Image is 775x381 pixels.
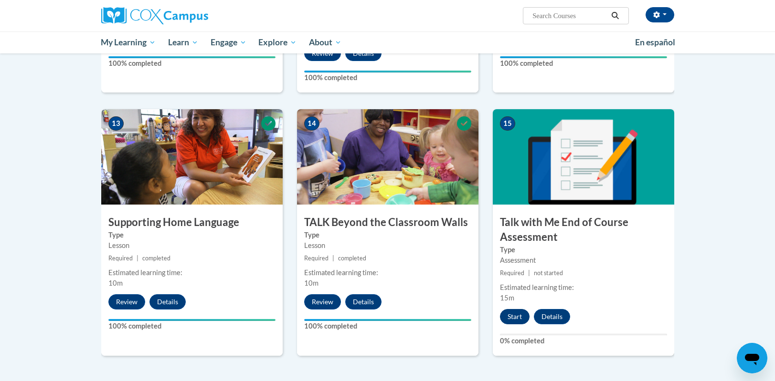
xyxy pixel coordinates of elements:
[338,255,366,262] span: completed
[737,343,767,373] iframe: Button to launch messaging window
[528,269,530,277] span: |
[629,32,681,52] a: En español
[108,255,133,262] span: Required
[304,319,471,321] div: Your progress
[332,255,334,262] span: |
[304,72,471,83] label: 100% completed
[500,269,524,277] span: Required
[252,31,303,53] a: Explore
[635,37,675,47] span: En español
[108,268,276,278] div: Estimated learning time:
[297,215,478,230] h3: TALK Beyond the Classroom Walls
[303,31,348,53] a: About
[493,215,674,245] h3: Talk with Me End of Course Assessment
[108,240,276,251] div: Lesson
[297,109,478,205] img: Course Image
[204,31,253,53] a: Engage
[108,116,124,131] span: 13
[108,230,276,240] label: Type
[108,56,276,58] div: Your progress
[309,37,341,48] span: About
[168,37,198,48] span: Learn
[108,279,123,287] span: 10m
[304,46,341,61] button: Review
[304,240,471,251] div: Lesson
[500,116,515,131] span: 15
[500,282,667,293] div: Estimated learning time:
[304,230,471,240] label: Type
[108,58,276,69] label: 100% completed
[162,31,204,53] a: Learn
[646,7,674,22] button: Account Settings
[304,268,471,278] div: Estimated learning time:
[108,294,145,309] button: Review
[142,255,170,262] span: completed
[608,10,622,21] button: Search
[95,31,162,53] a: My Learning
[108,319,276,321] div: Your progress
[500,294,514,302] span: 15m
[500,309,530,324] button: Start
[304,279,318,287] span: 10m
[304,294,341,309] button: Review
[87,31,689,53] div: Main menu
[258,37,297,48] span: Explore
[500,336,667,346] label: 0% completed
[101,7,283,24] a: Cox Campus
[345,294,382,309] button: Details
[500,56,667,58] div: Your progress
[345,46,382,61] button: Details
[149,294,186,309] button: Details
[137,255,138,262] span: |
[101,109,283,205] img: Course Image
[534,269,563,277] span: not started
[304,321,471,331] label: 100% completed
[304,255,329,262] span: Required
[500,58,667,69] label: 100% completed
[101,215,283,230] h3: Supporting Home Language
[534,309,570,324] button: Details
[108,321,276,331] label: 100% completed
[500,255,667,266] div: Assessment
[493,109,674,205] img: Course Image
[101,7,208,24] img: Cox Campus
[304,116,319,131] span: 14
[531,10,608,21] input: Search Courses
[101,37,156,48] span: My Learning
[500,245,667,255] label: Type
[304,71,471,72] div: Your progress
[211,37,246,48] span: Engage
